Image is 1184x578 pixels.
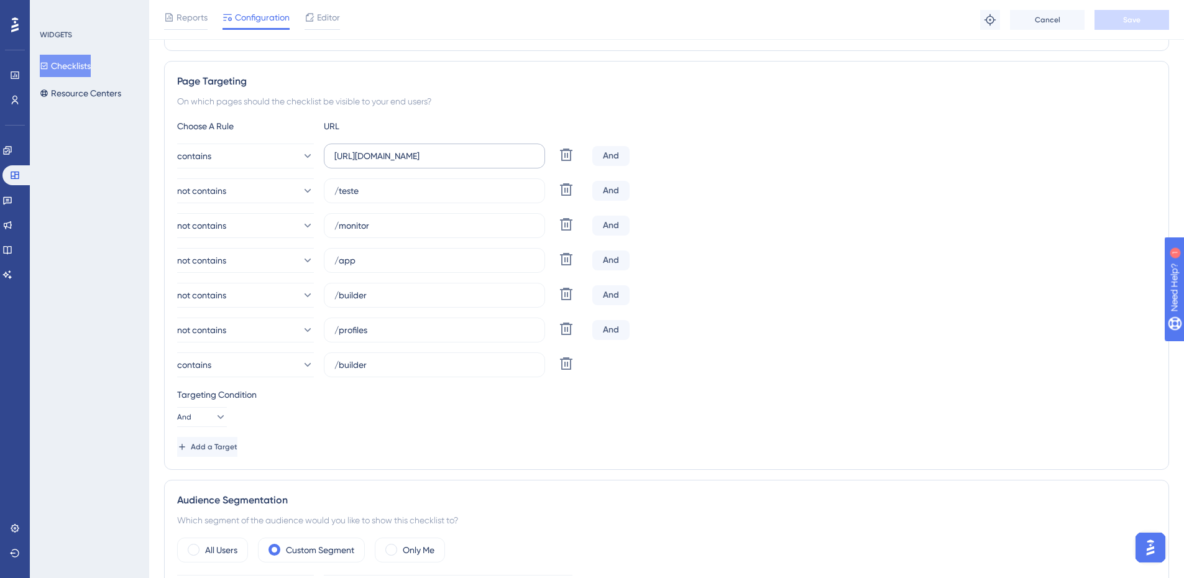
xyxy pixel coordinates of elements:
button: Add a Target [177,437,237,457]
span: Reports [177,10,208,25]
span: Add a Target [191,442,237,452]
span: not contains [177,288,226,303]
input: yourwebsite.com/path [334,184,535,198]
span: Save [1123,15,1140,25]
button: not contains [177,283,314,308]
label: Only Me [403,543,434,557]
div: Targeting Condition [177,387,1156,402]
div: 1 [86,6,90,16]
button: Save [1095,10,1169,30]
label: All Users [205,543,237,557]
button: Resource Centers [40,82,121,104]
span: And [177,412,191,422]
span: Editor [317,10,340,25]
div: And [592,216,630,236]
button: contains [177,352,314,377]
span: not contains [177,218,226,233]
span: Configuration [235,10,290,25]
button: not contains [177,213,314,238]
button: not contains [177,318,314,342]
div: And [592,146,630,166]
span: Cancel [1035,15,1060,25]
div: On which pages should the checklist be visible to your end users? [177,94,1156,109]
button: And [177,407,227,427]
input: yourwebsite.com/path [334,149,535,163]
span: not contains [177,183,226,198]
span: contains [177,357,211,372]
div: Which segment of the audience would you like to show this checklist to? [177,513,1156,528]
input: yourwebsite.com/path [334,288,535,302]
div: And [592,320,630,340]
input: yourwebsite.com/path [334,323,535,337]
div: URL [324,119,461,134]
label: Custom Segment [286,543,354,557]
div: Page Targeting [177,74,1156,89]
iframe: UserGuiding AI Assistant Launcher [1132,529,1169,566]
button: not contains [177,178,314,203]
span: not contains [177,323,226,337]
button: Cancel [1010,10,1085,30]
span: contains [177,149,211,163]
div: And [592,181,630,201]
button: contains [177,144,314,168]
input: yourwebsite.com/path [334,358,535,372]
div: Choose A Rule [177,119,314,134]
span: not contains [177,253,226,268]
button: Checklists [40,55,91,77]
button: not contains [177,248,314,273]
div: WIDGETS [40,30,72,40]
span: Need Help? [29,3,78,18]
input: yourwebsite.com/path [334,254,535,267]
div: And [592,285,630,305]
div: Audience Segmentation [177,493,1156,508]
div: And [592,250,630,270]
input: yourwebsite.com/path [334,219,535,232]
